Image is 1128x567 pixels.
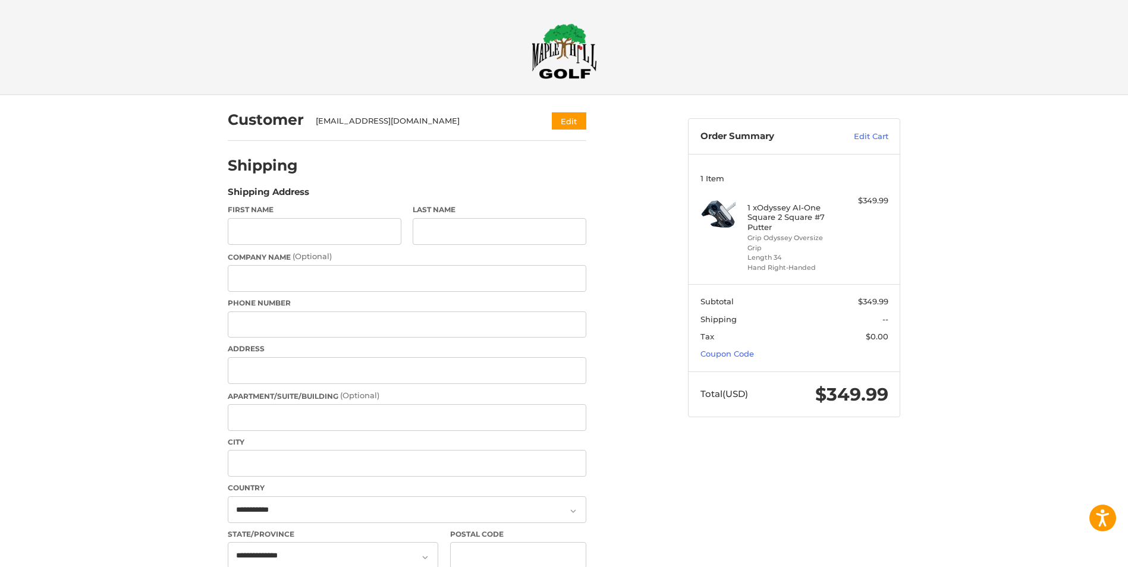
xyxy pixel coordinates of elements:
[228,204,401,215] label: First Name
[228,529,438,540] label: State/Province
[228,185,309,204] legend: Shipping Address
[228,111,304,129] h2: Customer
[882,314,888,324] span: --
[700,332,714,341] span: Tax
[815,383,888,405] span: $349.99
[747,233,838,253] li: Grip Odyssey Oversize Grip
[747,253,838,263] li: Length 34
[532,23,597,79] img: Maple Hill Golf
[228,156,298,175] h2: Shipping
[700,297,734,306] span: Subtotal
[228,251,586,263] label: Company Name
[866,332,888,341] span: $0.00
[700,131,828,143] h3: Order Summary
[747,263,838,273] li: Hand Right-Handed
[700,349,754,358] a: Coupon Code
[841,195,888,207] div: $349.99
[700,174,888,183] h3: 1 Item
[858,297,888,306] span: $349.99
[747,203,838,232] h4: 1 x Odyssey AI-One Square 2 Square #7 Putter
[228,344,586,354] label: Address
[293,251,332,261] small: (Optional)
[228,298,586,308] label: Phone Number
[228,437,586,448] label: City
[700,314,737,324] span: Shipping
[700,388,748,399] span: Total (USD)
[228,483,586,493] label: Country
[340,390,379,400] small: (Optional)
[828,131,888,143] a: Edit Cart
[413,204,586,215] label: Last Name
[450,529,587,540] label: Postal Code
[1030,535,1128,567] iframe: Google Customer Reviews
[552,112,586,130] button: Edit
[228,390,586,402] label: Apartment/Suite/Building
[316,115,529,127] div: [EMAIL_ADDRESS][DOMAIN_NAME]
